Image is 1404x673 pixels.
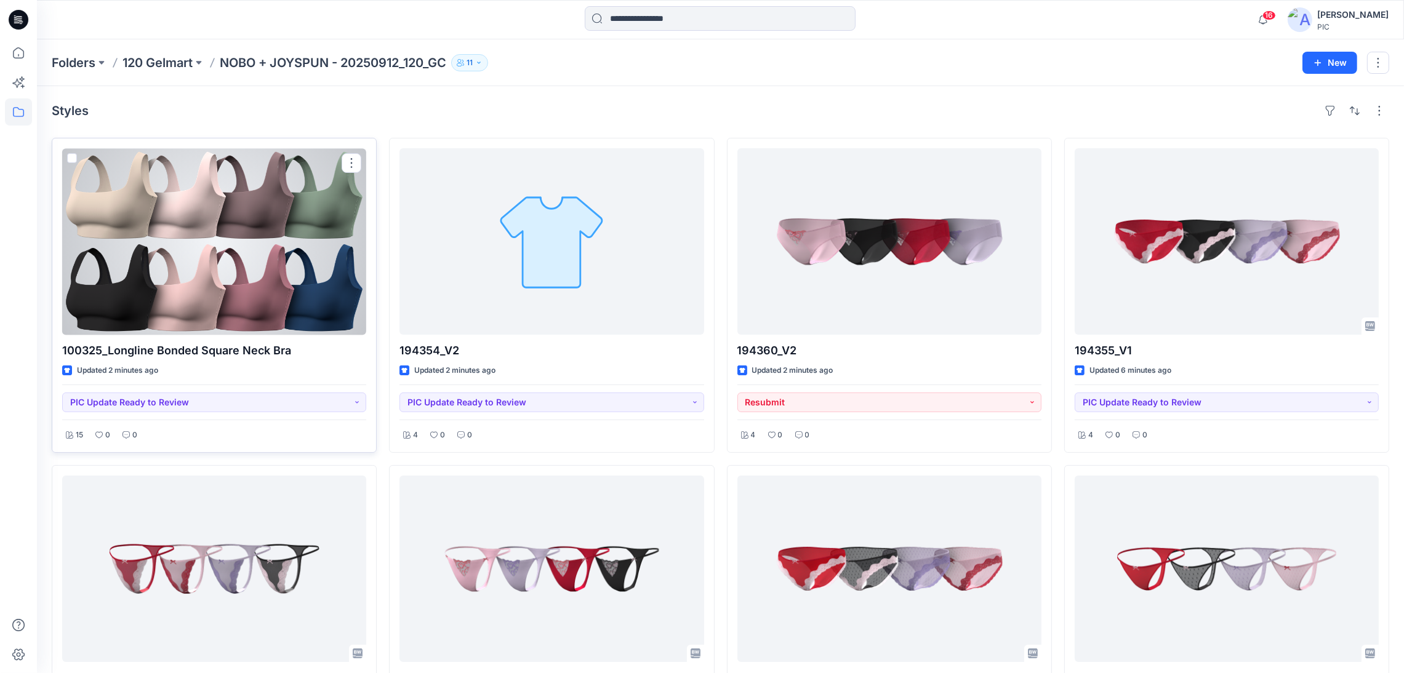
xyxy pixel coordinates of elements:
p: 0 [440,429,445,442]
a: 100325_Longline Bonded Square Neck Bra [62,148,366,335]
p: 0 [1115,429,1120,442]
p: 100325_Longline Bonded Square Neck Bra [62,342,366,359]
p: 15 [76,429,83,442]
p: 11 [467,56,473,70]
a: 120 Gelmart [122,54,193,71]
p: Updated 2 minutes ago [414,364,495,377]
a: 194355_V1 [1075,148,1379,335]
p: 0 [132,429,137,442]
button: New [1302,52,1357,74]
span: 16 [1262,10,1276,20]
p: 4 [751,429,756,442]
p: 194354_V2 [399,342,704,359]
div: PIC [1317,22,1389,31]
p: 194355_V1 [1075,342,1379,359]
h4: Styles [52,103,89,118]
p: 0 [105,429,110,442]
p: 0 [467,429,472,442]
p: 4 [413,429,418,442]
a: 194372 [62,476,366,662]
button: 11 [451,54,488,71]
a: 194361 V2 [399,476,704,662]
p: NOBO + JOYSPUN - 20250912_120_GC [220,54,446,71]
a: 194377_V1 [1075,476,1379,662]
p: Updated 6 minutes ago [1089,364,1171,377]
p: 0 [1142,429,1147,442]
p: Updated 2 minutes ago [77,364,158,377]
div: [PERSON_NAME] [1317,7,1389,22]
p: Updated 2 minutes ago [752,364,833,377]
p: 0 [805,429,810,442]
p: 4 [1088,429,1093,442]
a: Folders [52,54,95,71]
a: 194354_V2 [399,148,704,335]
a: 194360_V2 [737,148,1041,335]
p: 194360_V2 [737,342,1041,359]
a: 194355_V2 [737,476,1041,662]
p: 0 [778,429,783,442]
img: avatar [1288,7,1312,32]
